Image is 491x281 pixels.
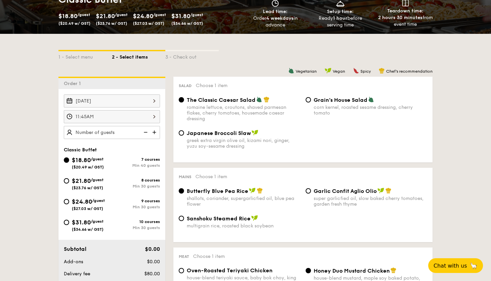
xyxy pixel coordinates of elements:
span: Japanese Broccoli Slaw [187,130,251,136]
input: $24.80/guest($27.03 w/ GST)9 coursesMin 30 guests [64,199,69,204]
img: icon-chef-hat.a58ddaea.svg [257,188,263,194]
div: 9 courses [112,199,160,203]
img: icon-reduce.1d2dbef1.svg [140,126,150,139]
span: Choose 1 item [193,254,225,259]
strong: 1 hour [333,15,347,21]
span: Sanshoku Steamed Rice [187,215,251,222]
input: Event date [64,94,160,108]
img: icon-vegetarian.fe4039eb.svg [288,68,294,74]
span: ($27.03 w/ GST) [72,206,103,211]
span: Order 1 [64,81,84,86]
input: $31.80/guest($34.66 w/ GST)10 coursesMin 30 guests [64,220,69,225]
input: Japanese Broccoli Slawgreek extra virgin olive oil, kizami nori, ginger, yuzu soy-sesame dressing [179,130,184,136]
span: Teardown time: [387,8,424,14]
span: Add-ons [64,259,83,265]
span: Classic Buffet [64,147,97,153]
div: Min 40 guests [112,163,160,168]
span: ($34.66 w/ GST) [72,227,104,232]
span: $0.00 [147,259,160,265]
input: Garlic Confit Aglio Oliosuper garlicfied oil, slow baked cherry tomatoes, garden fresh thyme [306,188,311,194]
span: $0.00 [145,246,160,252]
span: ($20.49 w/ GST) [72,165,104,169]
div: 8 courses [112,178,160,183]
img: icon-vegan.f8ff3823.svg [249,188,256,194]
span: /guest [115,12,128,17]
div: 7 courses [112,157,160,162]
input: Grain's House Saladcorn kernel, roasted sesame dressing, cherry tomato [306,97,311,102]
span: ($27.03 w/ GST) [133,21,164,26]
span: Oven-Roasted Teriyaki Chicken [187,267,273,274]
span: $18.80 [58,12,77,20]
span: $31.80 [171,12,190,20]
img: icon-chef-hat.a58ddaea.svg [385,188,391,194]
div: super garlicfied oil, slow baked cherry tomatoes, garden fresh thyme [314,196,427,207]
div: Min 30 guests [112,205,160,209]
span: /guest [77,12,90,17]
img: icon-add.58712e84.svg [150,126,160,139]
span: The Classic Caesar Salad [187,97,256,103]
img: icon-chef-hat.a58ddaea.svg [264,96,270,102]
span: /guest [91,178,104,182]
img: icon-vegan.f8ff3823.svg [377,188,384,194]
input: $21.80/guest($23.76 w/ GST)8 coursesMin 30 guests [64,178,69,184]
span: Chef's recommendation [386,69,433,74]
strong: 2 hours 30 minutes [378,15,423,20]
span: Grain's House Salad [314,97,367,103]
input: Sanshoku Steamed Ricemultigrain rice, roasted black soybean [179,216,184,221]
img: icon-vegan.f8ff3823.svg [252,130,258,136]
span: $24.80 [133,12,153,20]
span: $18.80 [72,156,91,164]
span: Choose 1 item [195,174,227,180]
input: Oven-Roasted Teriyaki Chickenhouse-blend teriyaki sauce, baby bok choy, king oyster and shiitake ... [179,268,184,273]
span: Delivery fee [64,271,90,277]
span: Garlic Confit Aglio Olio [314,188,377,194]
input: Honey Duo Mustard Chickenhouse-blend mustard, maple soy baked potato, parsley [306,268,311,273]
span: $21.80 [72,177,91,185]
input: Butterfly Blue Pea Riceshallots, coriander, supergarlicfied oil, blue pea flower [179,188,184,194]
span: ($20.49 w/ GST) [58,21,91,26]
span: Setup time: [327,9,354,14]
span: Meat [179,254,189,259]
div: shallots, coriander, supergarlicfied oil, blue pea flower [187,196,300,207]
div: Ready before serving time [311,15,370,28]
img: icon-vegetarian.fe4039eb.svg [368,96,374,102]
div: 2 - Select items [112,51,165,61]
input: Number of guests [64,126,160,139]
div: Order in advance [246,15,305,28]
div: 3 - Check out [165,51,219,61]
span: Spicy [360,69,371,74]
span: Vegetarian [296,69,317,74]
input: $18.80/guest($20.49 w/ GST)7 coursesMin 40 guests [64,157,69,163]
span: /guest [190,12,203,17]
div: Min 30 guests [112,225,160,230]
div: greek extra virgin olive oil, kizami nori, ginger, yuzu soy-sesame dressing [187,138,300,149]
span: Lead time: [263,9,288,14]
div: 10 courses [112,219,160,224]
div: Min 30 guests [112,184,160,189]
span: /guest [91,219,104,224]
img: icon-chef-hat.a58ddaea.svg [379,68,385,74]
strong: 4 weekdays [266,15,294,21]
button: Chat with us🦙 [428,258,483,273]
span: $21.80 [96,12,115,20]
span: /guest [92,198,105,203]
img: icon-chef-hat.a58ddaea.svg [390,267,396,273]
span: Butterfly Blue Pea Rice [187,188,248,194]
div: corn kernel, roasted sesame dressing, cherry tomato [314,104,427,116]
span: Vegan [333,69,345,74]
span: Choose 1 item [196,83,227,88]
span: Salad [179,83,192,88]
img: icon-vegan.f8ff3823.svg [251,215,258,221]
span: Honey Duo Mustard Chicken [314,268,390,274]
span: ($23.76 w/ GST) [72,186,103,190]
span: Subtotal [64,246,87,252]
input: Event time [64,110,160,123]
img: icon-spicy.37a8142b.svg [353,68,359,74]
span: Mains [179,174,191,179]
div: romaine lettuce, croutons, shaved parmesan flakes, cherry tomatoes, housemade caesar dressing [187,104,300,122]
span: $24.80 [72,198,92,205]
span: Chat with us [434,263,467,269]
span: $80.00 [144,271,160,277]
span: 🦙 [470,262,478,270]
div: 1 - Select menu [58,51,112,61]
